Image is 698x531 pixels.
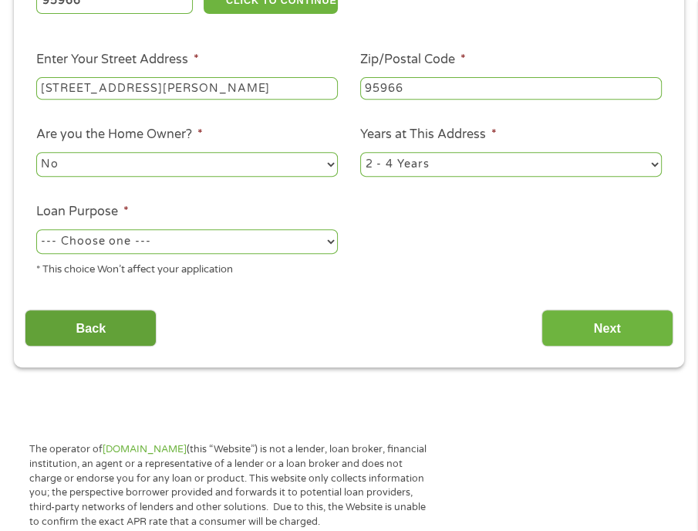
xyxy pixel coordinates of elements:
[36,77,338,100] input: 1 Main Street
[360,52,466,68] label: Zip/Postal Code
[103,443,187,455] a: [DOMAIN_NAME]
[541,309,673,347] input: Next
[29,442,431,529] p: The operator of (this “Website”) is not a lender, loan broker, financial institution, an agent or...
[36,257,338,278] div: * This choice Won’t affect your application
[36,127,203,143] label: Are you the Home Owner?
[36,204,129,220] label: Loan Purpose
[36,52,199,68] label: Enter Your Street Address
[25,309,157,347] input: Back
[360,127,497,143] label: Years at This Address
